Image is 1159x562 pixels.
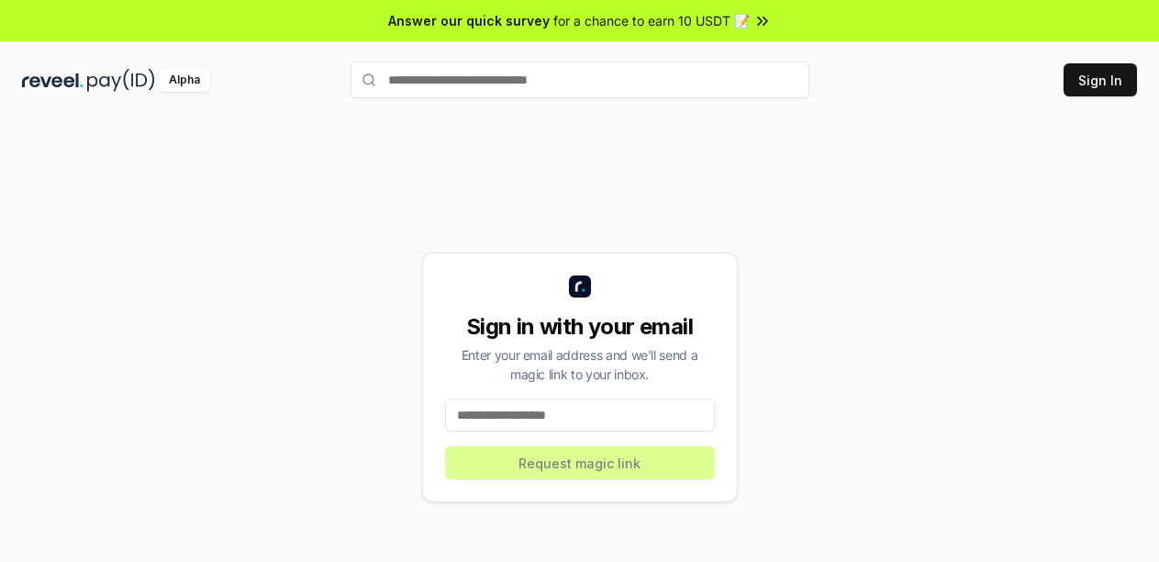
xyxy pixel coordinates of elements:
div: Enter your email address and we’ll send a magic link to your inbox. [445,345,715,384]
div: Alpha [159,69,210,92]
div: Sign in with your email [445,312,715,342]
img: logo_small [569,275,591,298]
img: pay_id [87,69,155,92]
span: Answer our quick survey [388,11,550,30]
button: Sign In [1064,63,1137,96]
span: for a chance to earn 10 USDT 📝 [553,11,750,30]
img: reveel_dark [22,69,84,92]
